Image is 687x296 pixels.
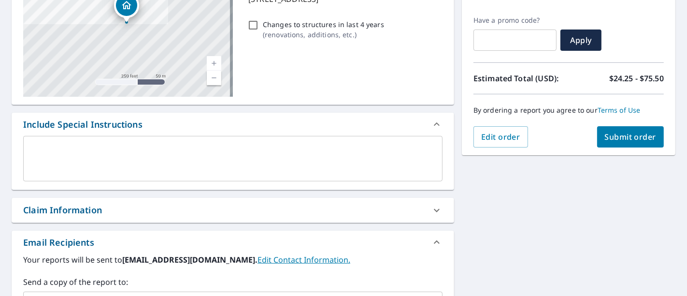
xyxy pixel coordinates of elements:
span: Apply [568,35,594,45]
div: Email Recipients [23,236,94,249]
a: Current Level 17, Zoom Out [207,71,221,85]
p: By ordering a report you agree to our [473,106,664,115]
label: Your reports will be sent to [23,254,443,266]
div: Email Recipients [12,231,454,254]
b: [EMAIL_ADDRESS][DOMAIN_NAME]. [122,254,258,265]
button: Submit order [597,126,664,148]
button: Apply [560,30,601,51]
label: Send a copy of the report to: [23,276,443,288]
div: Claim Information [23,204,102,217]
p: Estimated Total (USD): [473,73,569,84]
label: Have a promo code? [473,16,557,25]
a: Terms of Use [598,105,641,115]
a: Current Level 17, Zoom In [207,56,221,71]
div: Include Special Instructions [23,118,143,131]
span: Edit order [481,132,520,142]
button: Edit order [473,126,528,148]
p: Changes to structures in last 4 years [263,19,384,30]
span: Submit order [605,132,657,142]
a: EditContactInfo [258,254,350,265]
p: ( renovations, additions, etc. ) [263,30,384,40]
div: Include Special Instructions [12,113,454,136]
p: $24.25 - $75.50 [609,73,664,84]
div: Claim Information [12,198,454,222]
